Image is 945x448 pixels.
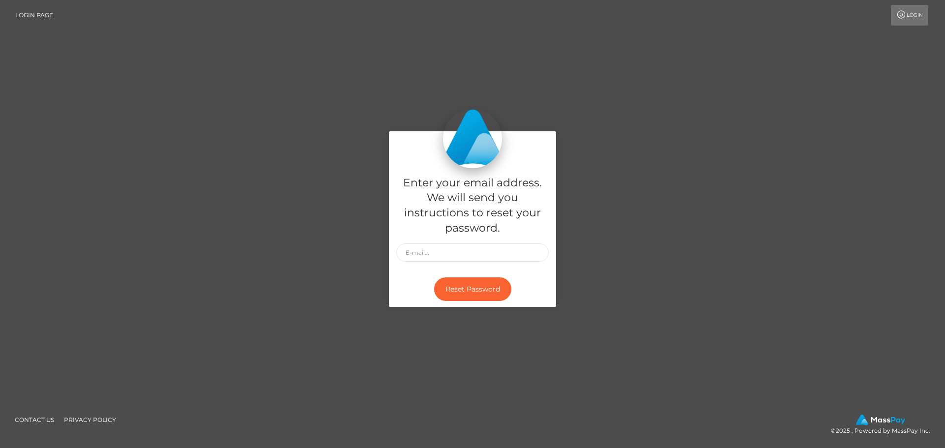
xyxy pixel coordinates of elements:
input: E-mail... [396,243,549,262]
a: Login Page [15,5,53,26]
button: Reset Password [434,277,511,301]
h5: Enter your email address. We will send you instructions to reset your password. [396,176,549,236]
img: MassPay Login [443,109,502,168]
a: Privacy Policy [60,412,120,427]
a: Contact Us [11,412,58,427]
a: Login [891,5,928,26]
img: MassPay [856,415,905,425]
div: © 2025 , Powered by MassPay Inc. [831,415,938,436]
